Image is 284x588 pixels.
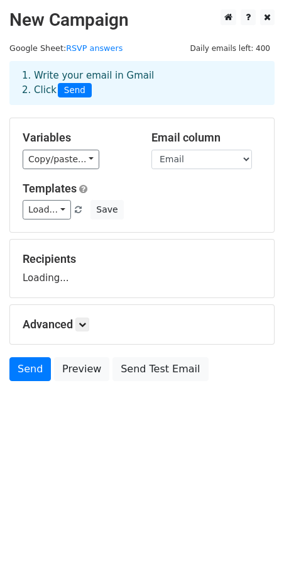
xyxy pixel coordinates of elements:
a: RSVP answers [66,43,123,53]
button: Save [90,200,123,219]
a: Send Test Email [112,357,208,381]
h5: Variables [23,131,133,145]
a: Copy/paste... [23,150,99,169]
div: Loading... [23,252,261,285]
a: Templates [23,182,77,195]
a: Preview [54,357,109,381]
a: Daily emails left: 400 [185,43,275,53]
h5: Recipients [23,252,261,266]
h2: New Campaign [9,9,275,31]
a: Send [9,357,51,381]
small: Google Sheet: [9,43,123,53]
a: Load... [23,200,71,219]
h5: Advanced [23,318,261,331]
span: Send [58,83,92,98]
div: 1. Write your email in Gmail 2. Click [13,69,271,97]
span: Daily emails left: 400 [185,42,275,55]
h5: Email column [151,131,261,145]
